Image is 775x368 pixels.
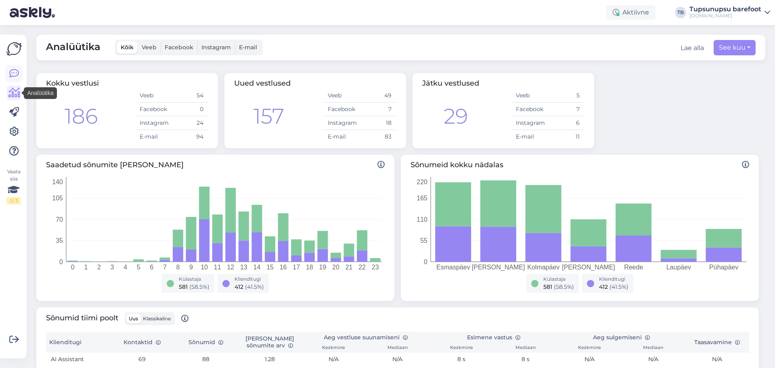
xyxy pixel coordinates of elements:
[266,264,274,271] tspan: 15
[599,275,628,283] div: Klienditugi
[366,353,429,366] td: N/A
[548,103,584,116] td: 7
[124,264,127,271] tspan: 4
[129,315,138,322] span: Uus
[135,89,172,103] td: Veeb
[557,353,621,366] td: N/A
[360,103,396,116] td: 7
[84,264,88,271] tspan: 1
[293,264,300,271] tspan: 17
[554,283,574,290] span: ( 58.5 %)
[46,353,110,366] td: AI Assistant
[172,116,208,130] td: 24
[360,130,396,144] td: 83
[599,283,608,290] span: 412
[548,130,584,144] td: 11
[46,79,99,88] span: Kokku vestlusi
[689,6,770,19] a: Tupsunupsu barefoot[DOMAIN_NAME]
[52,195,63,202] tspan: 105
[59,259,63,265] tspan: 0
[548,116,584,130] td: 6
[429,332,557,343] th: Esimene vastus
[65,101,98,132] div: 186
[472,264,525,271] tspan: [PERSON_NAME]
[494,343,557,353] th: Mediaan
[302,343,365,353] th: Keskmine
[675,7,686,18] div: TB
[709,264,738,271] tspan: Pühapäev
[52,179,63,185] tspan: 140
[689,6,761,13] div: Tupsunupsu barefoot
[429,353,493,366] td: 8 s
[366,343,429,353] th: Mediaan
[302,353,365,366] td: N/A
[511,116,548,130] td: Instagram
[306,264,313,271] tspan: 18
[227,264,234,271] tspan: 12
[411,160,749,170] span: Sõnumeid kokku nädalas
[110,332,174,353] th: Kontaktid
[302,332,429,343] th: Aeg vestluse suunamiseni
[56,216,63,223] tspan: 70
[135,130,172,144] td: E-mail
[238,332,302,353] th: [PERSON_NAME] sõnumite arv
[143,315,171,322] span: Klassikaline
[557,343,621,353] th: Keskmine
[429,343,493,353] th: Keskmine
[46,332,110,353] th: Klienditugi
[110,353,174,366] td: 69
[214,264,221,271] tspan: 11
[24,87,57,99] div: Analüütika
[436,264,470,271] tspan: Esmaspäev
[174,353,238,366] td: 88
[323,130,360,144] td: E-mail
[121,44,134,51] span: Kõik
[165,44,193,51] span: Facebook
[179,283,188,290] span: 581
[610,283,628,290] span: ( 41.5 %)
[511,103,548,116] td: Facebook
[46,160,385,170] span: Saadetud sõnumite [PERSON_NAME]
[323,103,360,116] td: Facebook
[420,237,427,244] tspan: 55
[323,89,360,103] td: Veeb
[511,130,548,144] td: E-mail
[46,40,101,55] span: Analüütika
[174,332,238,353] th: Sõnumid
[685,353,749,366] td: N/A
[606,5,656,20] div: Aktiivne
[150,264,153,271] tspan: 6
[239,44,257,51] span: E-mail
[417,195,427,202] tspan: 165
[172,89,208,103] td: 54
[176,264,180,271] tspan: 8
[235,283,243,290] span: 412
[234,79,291,88] span: Uued vestlused
[253,101,284,132] div: 157
[417,216,427,223] tspan: 110
[142,44,157,51] span: Veeb
[332,264,339,271] tspan: 20
[238,353,302,366] td: 1.28
[235,275,264,283] div: Klienditugi
[714,40,756,55] button: See kuu
[372,264,379,271] tspan: 23
[189,264,193,271] tspan: 9
[46,312,189,325] span: Sõnumid tiimi poolt
[358,264,366,271] tspan: 22
[681,43,704,53] div: Lae alla
[137,264,140,271] tspan: 5
[6,197,21,204] div: 2 / 3
[360,89,396,103] td: 49
[240,264,247,271] tspan: 13
[56,237,63,244] tspan: 35
[685,332,749,353] th: Taasavamine
[135,103,172,116] td: Facebook
[624,264,643,271] tspan: Reede
[562,264,615,271] tspan: [PERSON_NAME]
[253,264,261,271] tspan: 14
[189,283,209,290] span: ( 58.5 %)
[179,275,209,283] div: Külastaja
[201,44,231,51] span: Instagram
[172,103,208,116] td: 0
